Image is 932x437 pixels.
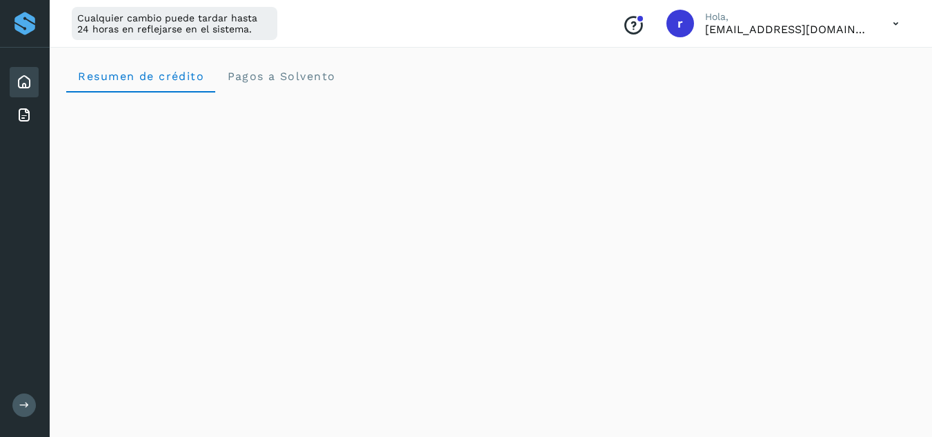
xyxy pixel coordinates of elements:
div: Cualquier cambio puede tardar hasta 24 horas en reflejarse en el sistema. [72,7,277,40]
span: Resumen de crédito [77,70,204,83]
div: Facturas [10,100,39,130]
p: Hola, [705,11,871,23]
span: Pagos a Solvento [226,70,335,83]
p: ricardo_pacheco91@hotmail.com [705,23,871,36]
div: Inicio [10,67,39,97]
